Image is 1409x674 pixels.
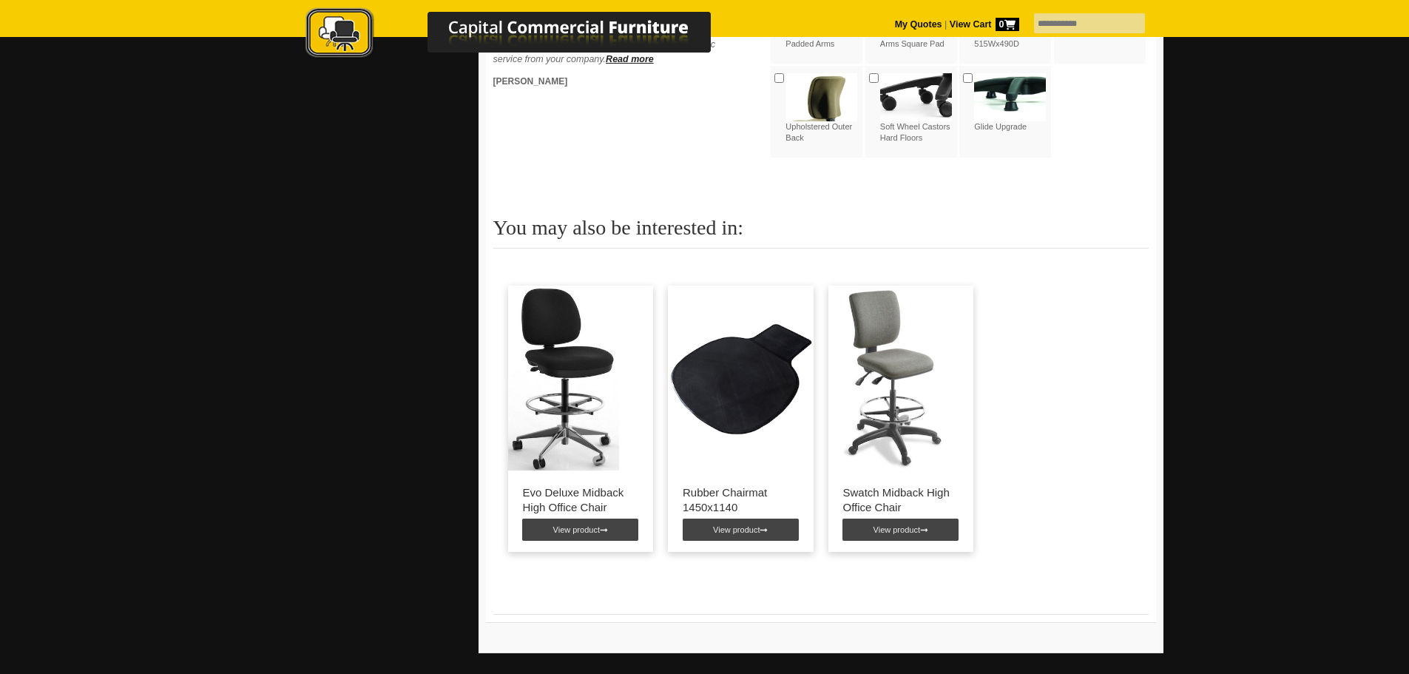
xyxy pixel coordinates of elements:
a: View Cart0 [947,19,1018,30]
img: Rubber Chairmat 1450x1140 [668,286,814,471]
span: 0 [996,18,1019,31]
a: View product [683,519,799,541]
img: Swatch Midback High Office Chair [828,286,953,471]
img: Capital Commercial Furniture Logo [265,7,783,61]
label: Upholstered Outer Back [785,73,857,144]
p: Evo Deluxe Midback High Office Chair [523,485,639,515]
a: View product [842,519,959,541]
p: [PERSON_NAME] [493,74,730,89]
label: Glide Upgrade [974,73,1046,132]
img: Glide Upgrade [974,73,1046,121]
img: Evo Deluxe Midback High Office Chair [508,286,619,471]
strong: View Cart [950,19,1019,30]
img: Upholstered Outer Back [785,73,857,121]
a: View product [522,519,638,541]
h2: You may also be interested in: [493,217,1149,249]
p: Swatch Midback High Office Chair [843,485,959,515]
p: Rubber Chairmat 1450x1140 [683,485,799,515]
a: My Quotes [895,19,942,30]
a: Capital Commercial Furniture Logo [265,7,783,66]
label: Soft Wheel Castors Hard Floors [880,73,952,144]
img: Soft Wheel Castors Hard Floors [880,73,952,121]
